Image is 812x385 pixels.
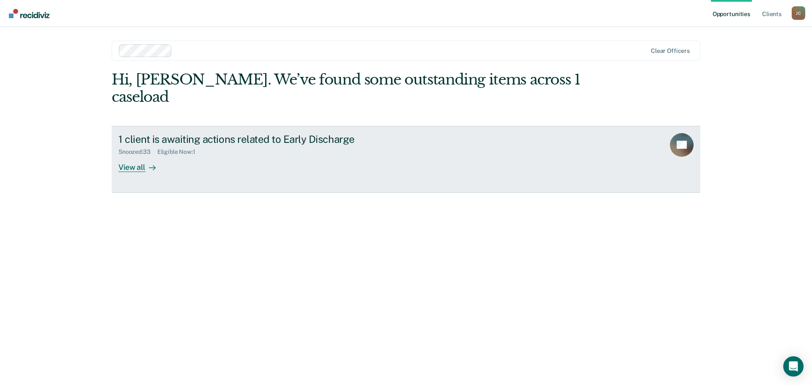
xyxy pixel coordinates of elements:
div: Snoozed : 33 [118,148,157,156]
div: 1 client is awaiting actions related to Early Discharge [118,133,415,145]
div: Eligible Now : 1 [157,148,202,156]
div: Hi, [PERSON_NAME]. We’ve found some outstanding items across 1 caseload [112,71,583,106]
button: Profile dropdown button [792,6,805,20]
a: 1 client is awaiting actions related to Early DischargeSnoozed:33Eligible Now:1View all [112,126,700,193]
div: Clear officers [651,47,690,55]
img: Recidiviz [9,9,49,18]
div: View all [118,156,166,172]
div: J C [792,6,805,20]
div: Open Intercom Messenger [783,356,804,377]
